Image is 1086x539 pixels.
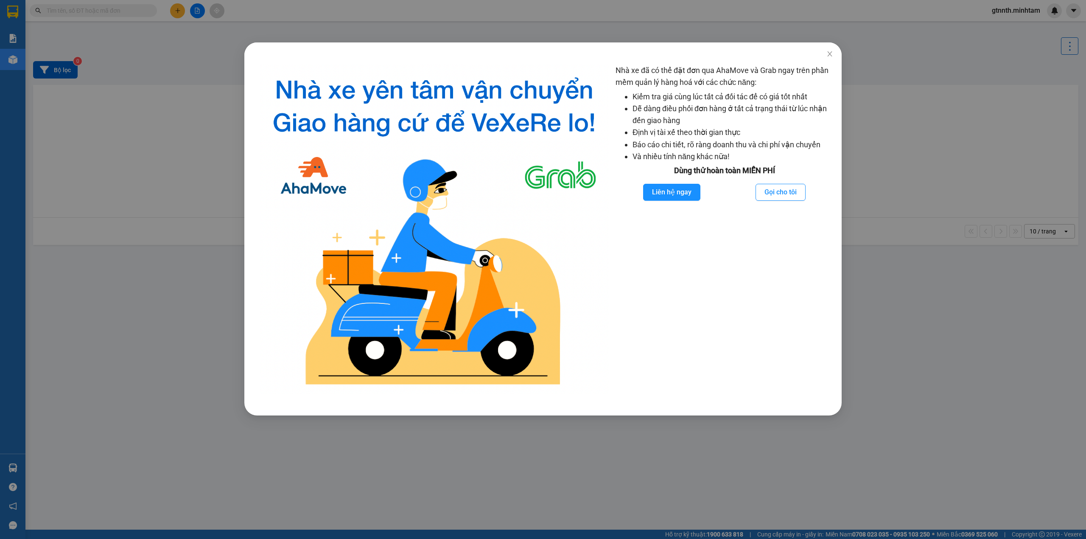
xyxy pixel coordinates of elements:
li: Và nhiều tính năng khác nữa! [633,151,833,163]
li: Báo cáo chi tiết, rõ ràng doanh thu và chi phí vận chuyển [633,139,833,151]
div: Dùng thử hoàn toàn MIỄN PHÍ [616,165,833,177]
button: Close [818,42,842,66]
div: Nhà xe đã có thể đặt đơn qua AhaMove và Grab ngay trên phần mềm quản lý hàng hoá với các chức năng: [616,65,833,394]
span: Liên hệ ngay [652,187,691,197]
li: Dễ dàng điều phối đơn hàng ở tất cả trạng thái từ lúc nhận đến giao hàng [633,103,833,127]
span: Gọi cho tôi [764,187,797,197]
li: Định vị tài xế theo thời gian thực [633,126,833,138]
img: logo [260,65,609,394]
button: Liên hệ ngay [643,184,700,201]
button: Gọi cho tôi [756,184,806,201]
li: Kiểm tra giá cùng lúc tất cả đối tác để có giá tốt nhất [633,91,833,103]
span: close [826,51,833,57]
